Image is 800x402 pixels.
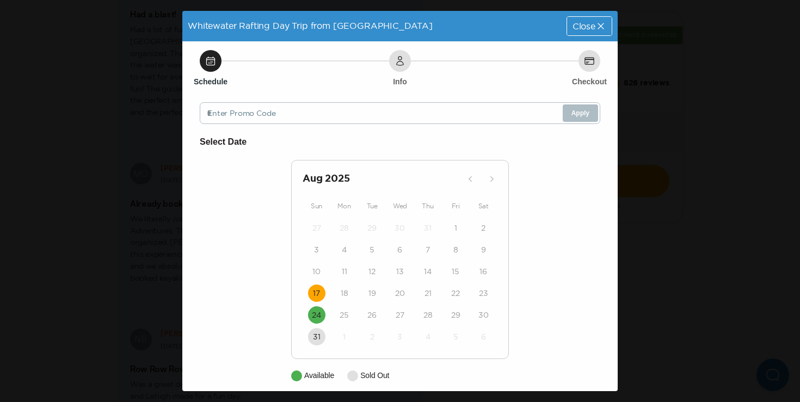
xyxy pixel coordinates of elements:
button: 21 [419,285,436,302]
time: 30 [478,310,489,320]
button: 10 [308,263,325,280]
time: 9 [481,244,486,255]
div: Sun [303,200,330,213]
time: 5 [370,244,374,255]
time: 31 [313,331,321,342]
button: 30 [475,306,492,324]
time: 18 [341,288,348,299]
time: 16 [479,266,487,277]
time: 10 [312,266,321,277]
time: 28 [340,222,349,233]
time: 8 [453,244,458,255]
button: 31 [419,219,436,237]
button: 5 [364,241,381,258]
time: 20 [395,288,405,299]
div: Sat [470,200,497,213]
time: 14 [424,266,432,277]
time: 13 [396,266,404,277]
time: 27 [396,310,404,320]
time: 6 [481,331,486,342]
button: 12 [364,263,381,280]
button: 16 [475,263,492,280]
time: 24 [312,310,321,320]
button: 28 [336,219,353,237]
time: 4 [342,244,347,255]
h6: Schedule [194,76,227,87]
time: 19 [368,288,376,299]
button: 6 [475,328,492,345]
time: 4 [426,331,430,342]
p: Available [304,370,334,381]
button: 20 [391,285,409,302]
time: 17 [313,288,320,299]
time: 2 [370,331,374,342]
button: 24 [308,306,325,324]
button: 1 [336,328,353,345]
time: 29 [367,222,377,233]
button: 11 [336,263,353,280]
button: 1 [447,219,464,237]
button: 29 [364,219,381,237]
button: 27 [391,306,409,324]
button: 22 [447,285,464,302]
button: 15 [447,263,464,280]
time: 5 [453,331,458,342]
button: 2 [475,219,492,237]
button: 3 [391,328,409,345]
button: 9 [475,241,492,258]
div: Thu [414,200,442,213]
time: 3 [314,244,319,255]
time: 2 [481,222,485,233]
div: Fri [442,200,470,213]
button: 27 [308,219,325,237]
button: 4 [419,328,436,345]
button: 13 [391,263,409,280]
button: 30 [391,219,409,237]
button: 23 [475,285,492,302]
time: 28 [423,310,433,320]
p: Sold Out [360,370,389,381]
time: 7 [426,244,430,255]
span: Close [573,22,595,30]
h6: Checkout [572,76,607,87]
time: 27 [312,222,321,233]
div: Mon [330,200,358,213]
span: Whitewater Rafting Day Trip from [GEOGRAPHIC_DATA] [188,21,433,30]
button: 25 [336,306,353,324]
time: 26 [367,310,377,320]
button: 29 [447,306,464,324]
h2: Aug 2025 [303,171,461,187]
time: 1 [454,222,457,233]
button: 26 [364,306,381,324]
button: 6 [391,241,409,258]
div: Wed [386,200,414,213]
h6: Info [393,76,407,87]
time: 3 [397,331,402,342]
time: 15 [452,266,459,277]
button: 5 [447,328,464,345]
button: 14 [419,263,436,280]
time: 31 [424,222,432,233]
time: 23 [479,288,488,299]
time: 11 [342,266,347,277]
time: 30 [395,222,405,233]
button: 17 [308,285,325,302]
div: Tue [358,200,386,213]
time: 22 [451,288,460,299]
button: 2 [364,328,381,345]
time: 12 [368,266,376,277]
time: 25 [340,310,349,320]
time: 21 [424,288,432,299]
h6: Select Date [200,135,600,149]
button: 18 [336,285,353,302]
button: 31 [308,328,325,345]
time: 1 [343,331,346,342]
button: 19 [364,285,381,302]
time: 6 [397,244,402,255]
button: 7 [419,241,436,258]
time: 29 [451,310,460,320]
button: 3 [308,241,325,258]
button: 8 [447,241,464,258]
button: 4 [336,241,353,258]
button: 28 [419,306,436,324]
